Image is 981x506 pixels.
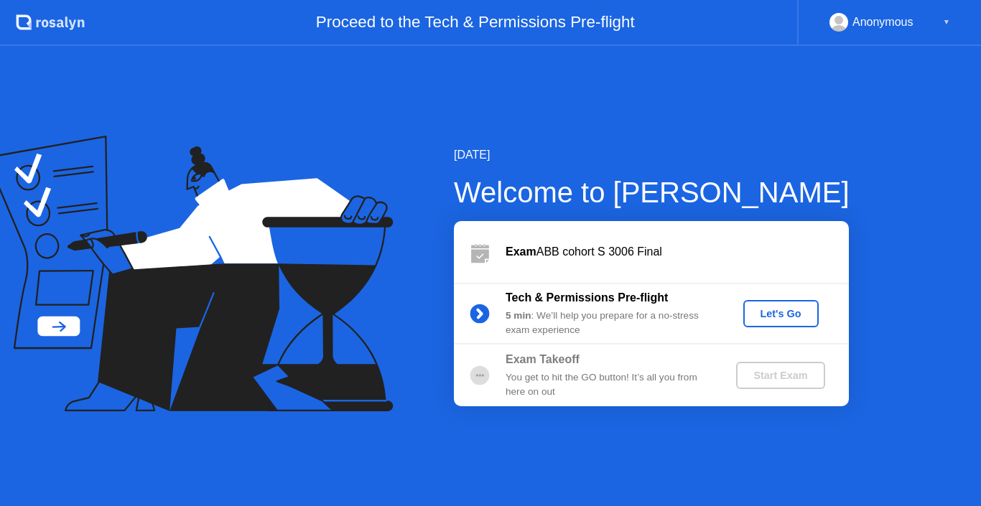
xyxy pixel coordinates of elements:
[454,171,850,214] div: Welcome to [PERSON_NAME]
[749,308,813,319] div: Let's Go
[506,370,712,400] div: You get to hit the GO button! It’s all you from here on out
[506,243,849,261] div: ABB cohort S 3006 Final
[506,353,580,365] b: Exam Takeoff
[506,310,531,321] b: 5 min
[852,13,913,32] div: Anonymous
[742,370,819,381] div: Start Exam
[454,146,850,164] div: [DATE]
[506,309,712,338] div: : We’ll help you prepare for a no-stress exam experience
[506,291,668,304] b: Tech & Permissions Pre-flight
[743,300,819,327] button: Let's Go
[506,245,536,258] b: Exam
[736,362,824,389] button: Start Exam
[943,13,950,32] div: ▼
